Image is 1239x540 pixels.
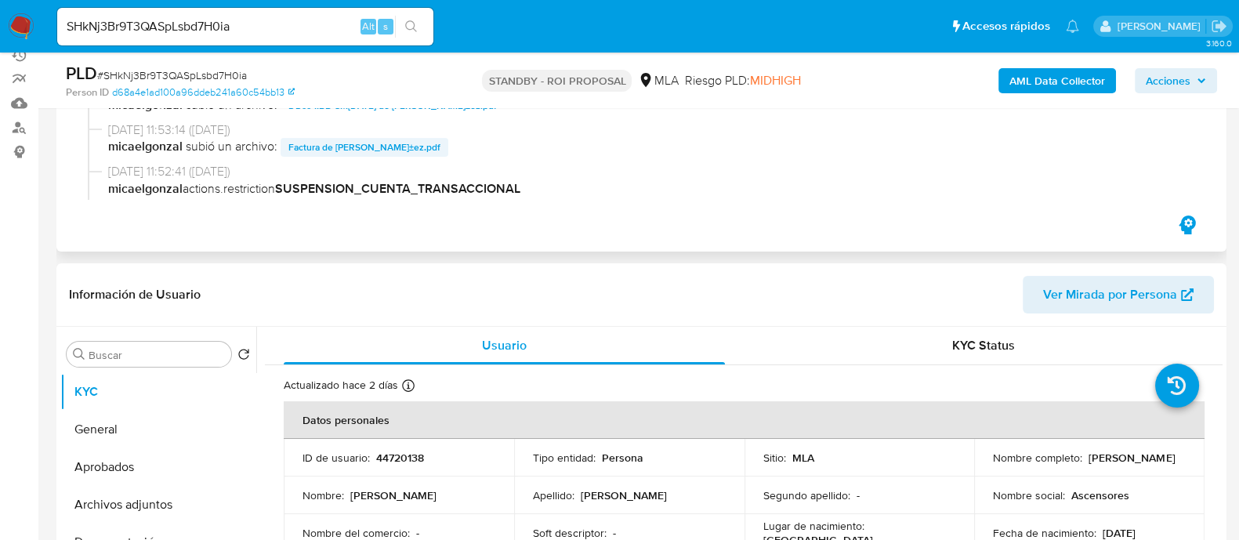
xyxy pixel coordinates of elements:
[60,411,256,448] button: General
[69,287,201,303] h1: Información de Usuario
[60,373,256,411] button: KYC
[1066,20,1079,33] a: Notificaciones
[998,68,1116,93] button: AML Data Collector
[993,526,1096,540] p: Fecha de nacimiento :
[303,451,370,465] p: ID de usuario :
[66,60,97,85] b: PLD
[581,488,667,502] p: [PERSON_NAME]
[66,85,109,100] b: Person ID
[1146,68,1190,93] span: Acciones
[602,451,643,465] p: Persona
[1205,37,1231,49] span: 3.160.0
[350,488,437,502] p: [PERSON_NAME]
[362,19,375,34] span: Alt
[89,348,225,362] input: Buscar
[57,16,433,37] input: Buscar usuario o caso...
[237,348,250,365] button: Volver al orden por defecto
[1103,526,1136,540] p: [DATE]
[613,526,616,540] p: -
[383,19,388,34] span: s
[1089,451,1175,465] p: [PERSON_NAME]
[482,70,632,92] p: STANDBY - ROI PROPOSAL
[73,348,85,361] button: Buscar
[533,451,596,465] p: Tipo entidad :
[60,448,256,486] button: Aprobados
[763,488,850,502] p: Segundo apellido :
[763,451,786,465] p: Sitio :
[284,401,1205,439] th: Datos personales
[376,451,424,465] p: 44720138
[763,519,864,533] p: Lugar de nacimiento :
[60,486,256,524] button: Archivos adjuntos
[962,18,1050,34] span: Accesos rápidos
[1043,276,1177,313] span: Ver Mirada por Persona
[993,451,1082,465] p: Nombre completo :
[112,85,295,100] a: d68a4e1ad100a96ddeb241a60c54bb13
[97,67,247,83] span: # SHkNj3Br9T3QASpLsbd7H0ia
[533,488,574,502] p: Apellido :
[1023,276,1214,313] button: Ver Mirada por Persona
[952,336,1015,354] span: KYC Status
[395,16,427,38] button: search-icon
[684,72,800,89] span: Riesgo PLD:
[1211,18,1227,34] a: Salir
[993,488,1065,502] p: Nombre social :
[416,526,419,540] p: -
[638,72,678,89] div: MLA
[1135,68,1217,93] button: Acciones
[857,488,860,502] p: -
[749,71,800,89] span: MIDHIGH
[482,336,527,354] span: Usuario
[792,451,814,465] p: MLA
[1071,488,1129,502] p: Ascensores
[284,378,398,393] p: Actualizado hace 2 días
[303,488,344,502] p: Nombre :
[1009,68,1105,93] b: AML Data Collector
[1117,19,1205,34] p: emmanuel.vitiello@mercadolibre.com
[303,526,410,540] p: Nombre del comercio :
[533,526,607,540] p: Soft descriptor :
